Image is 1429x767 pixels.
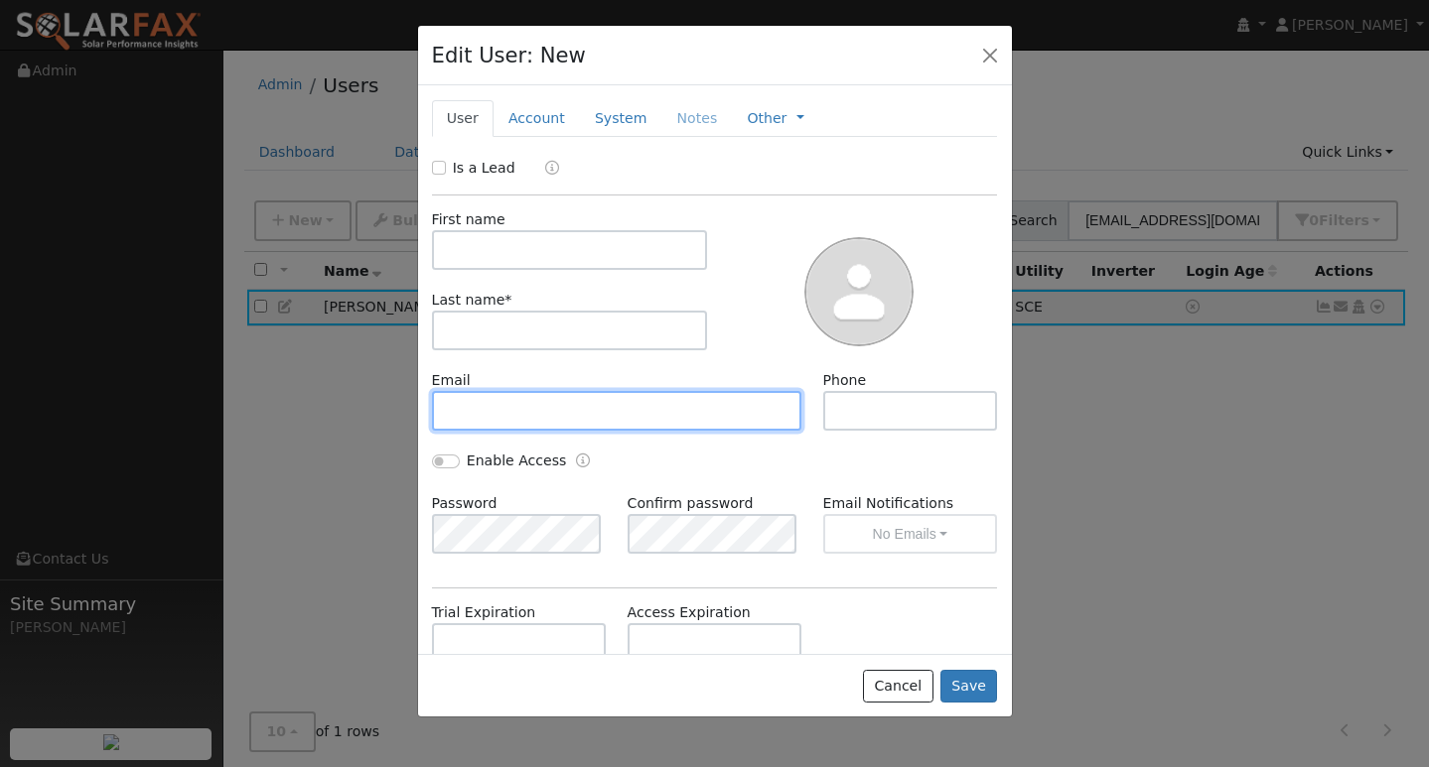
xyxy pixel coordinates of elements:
label: Trial Expiration [432,602,536,623]
label: Confirm password [628,493,754,514]
label: Access Expiration [628,602,751,623]
label: Phone [823,370,867,391]
label: Email [432,370,471,391]
label: Enable Access [467,450,567,471]
button: Cancel [863,670,933,703]
button: Save [940,670,998,703]
label: Password [432,493,498,514]
a: Other [747,108,786,129]
a: System [580,100,662,137]
h4: Edit User: New [432,40,586,71]
input: Is a Lead [432,161,446,175]
a: Enable Access [576,450,590,473]
label: Is a Lead [453,158,515,179]
a: User [432,100,494,137]
a: Account [494,100,580,137]
label: Email Notifications [823,493,998,514]
label: Last name [432,290,512,311]
span: Required [504,292,511,308]
a: Lead [530,158,559,181]
label: First name [432,209,505,230]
